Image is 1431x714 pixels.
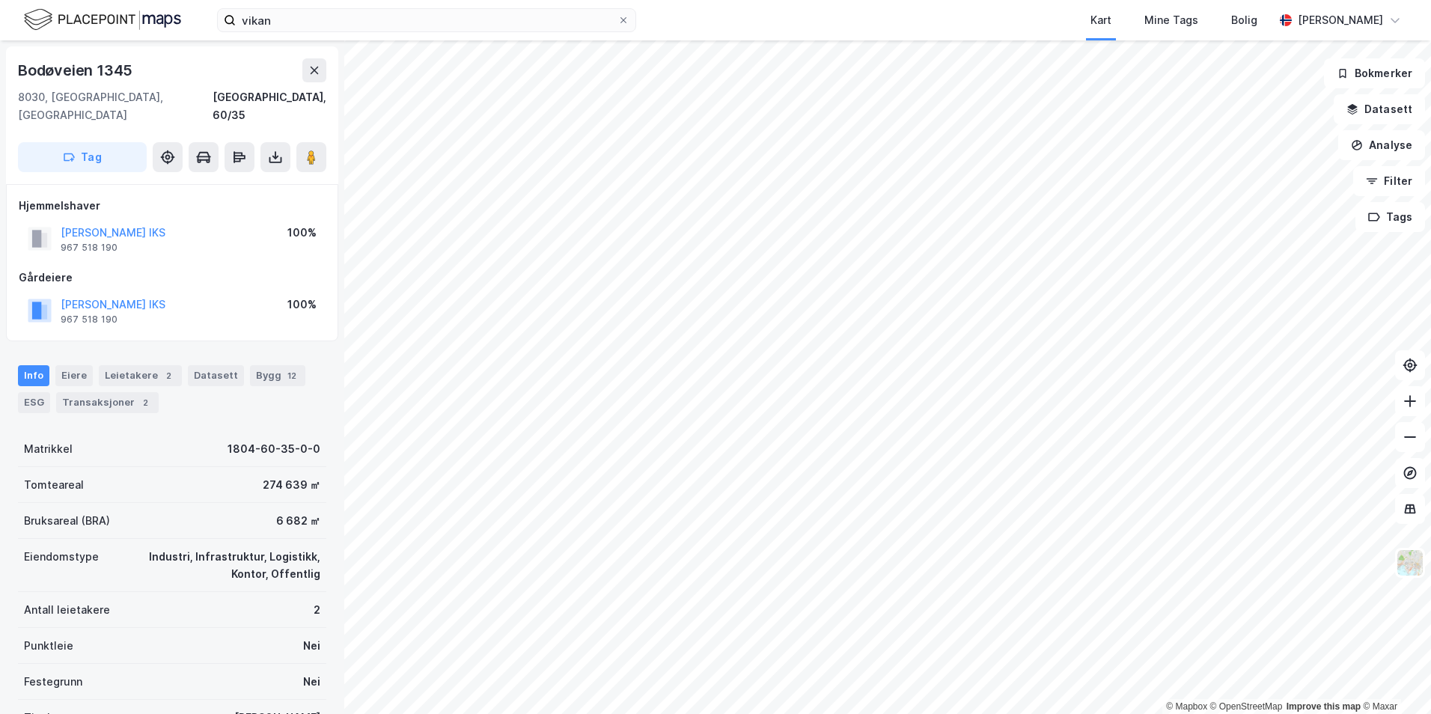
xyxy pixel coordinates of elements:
[1090,11,1111,29] div: Kart
[303,637,320,655] div: Nei
[276,512,320,530] div: 6 682 ㎡
[56,392,159,413] div: Transaksjoner
[188,365,244,386] div: Datasett
[99,365,182,386] div: Leietakere
[18,88,213,124] div: 8030, [GEOGRAPHIC_DATA], [GEOGRAPHIC_DATA]
[1298,11,1383,29] div: [PERSON_NAME]
[1356,642,1431,714] div: Kontrollprogram for chat
[1355,202,1425,232] button: Tags
[1356,642,1431,714] iframe: Chat Widget
[24,476,84,494] div: Tomteareal
[284,368,299,383] div: 12
[161,368,176,383] div: 2
[1353,166,1425,196] button: Filter
[1396,549,1424,577] img: Z
[287,296,317,314] div: 100%
[287,224,317,242] div: 100%
[18,365,49,386] div: Info
[55,365,93,386] div: Eiere
[1210,701,1283,712] a: OpenStreetMap
[303,673,320,691] div: Nei
[19,269,326,287] div: Gårdeiere
[1166,701,1207,712] a: Mapbox
[24,637,73,655] div: Punktleie
[24,673,82,691] div: Festegrunn
[24,548,99,566] div: Eiendomstype
[228,440,320,458] div: 1804-60-35-0-0
[1231,11,1257,29] div: Bolig
[61,242,118,254] div: 967 518 190
[213,88,326,124] div: [GEOGRAPHIC_DATA], 60/35
[61,314,118,326] div: 967 518 190
[1338,130,1425,160] button: Analyse
[24,7,181,33] img: logo.f888ab2527a4732fd821a326f86c7f29.svg
[19,197,326,215] div: Hjemmelshaver
[24,440,73,458] div: Matrikkel
[1144,11,1198,29] div: Mine Tags
[117,548,320,584] div: Industri, Infrastruktur, Logistikk, Kontor, Offentlig
[18,58,135,82] div: Bodøveien 1345
[1334,94,1425,124] button: Datasett
[250,365,305,386] div: Bygg
[236,9,617,31] input: Søk på adresse, matrikkel, gårdeiere, leietakere eller personer
[18,392,50,413] div: ESG
[314,601,320,619] div: 2
[1324,58,1425,88] button: Bokmerker
[1287,701,1361,712] a: Improve this map
[18,142,147,172] button: Tag
[24,601,110,619] div: Antall leietakere
[24,512,110,530] div: Bruksareal (BRA)
[138,395,153,410] div: 2
[263,476,320,494] div: 274 639 ㎡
